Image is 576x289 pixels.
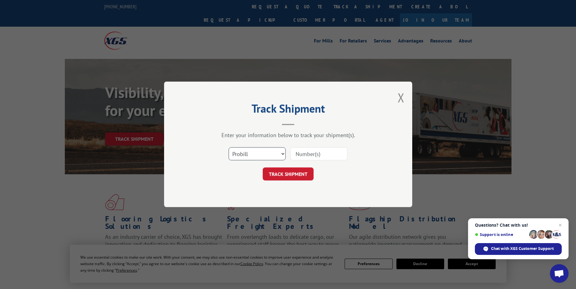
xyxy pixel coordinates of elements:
[475,243,562,255] div: Chat with XGS Customer Support
[398,89,404,106] button: Close modal
[475,223,562,228] span: Questions? Chat with us!
[195,132,381,139] div: Enter your information below to track your shipment(s).
[550,264,569,283] div: Open chat
[556,221,564,229] span: Close chat
[263,168,314,181] button: TRACK SHIPMENT
[290,148,347,161] input: Number(s)
[195,104,381,116] h2: Track Shipment
[475,232,527,237] span: Support is online
[491,246,554,251] span: Chat with XGS Customer Support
